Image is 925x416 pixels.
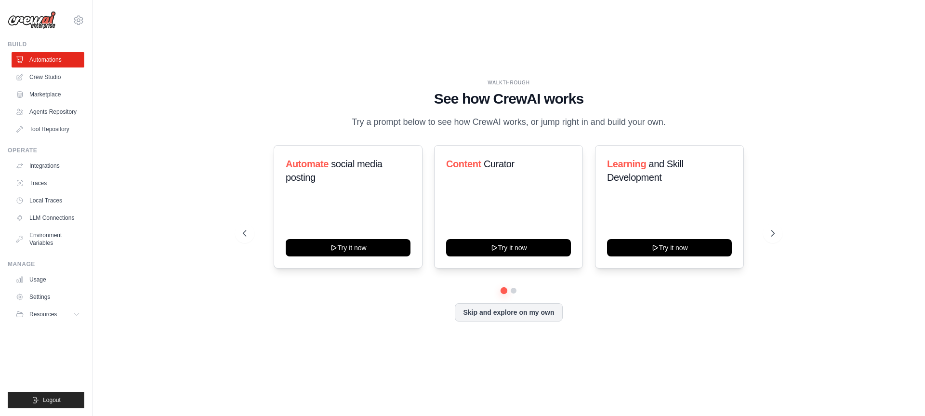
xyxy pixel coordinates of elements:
button: Try it now [607,239,732,256]
a: Local Traces [12,193,84,208]
a: Automations [12,52,84,67]
span: Logout [43,396,61,404]
a: Integrations [12,158,84,174]
span: Curator [484,159,515,169]
button: Skip and explore on my own [455,303,562,322]
div: Operate [8,147,84,154]
span: Learning [607,159,646,169]
span: social media posting [286,159,383,183]
a: Tool Repository [12,121,84,137]
a: Marketplace [12,87,84,102]
a: Environment Variables [12,228,84,251]
a: Agents Repository [12,104,84,120]
img: Logo [8,11,56,29]
button: Logout [8,392,84,408]
a: LLM Connections [12,210,84,226]
button: Resources [12,307,84,322]
p: Try a prompt below to see how CrewAI works, or jump right in and build your own. [347,115,671,129]
a: Crew Studio [12,69,84,85]
span: Automate [286,159,329,169]
span: Content [446,159,481,169]
span: and Skill Development [607,159,683,183]
h1: See how CrewAI works [243,90,775,107]
div: WALKTHROUGH [243,79,775,86]
a: Usage [12,272,84,287]
a: Settings [12,289,84,305]
span: Resources [29,310,57,318]
button: Try it now [446,239,571,256]
div: Build [8,40,84,48]
button: Try it now [286,239,410,256]
div: Manage [8,260,84,268]
a: Traces [12,175,84,191]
